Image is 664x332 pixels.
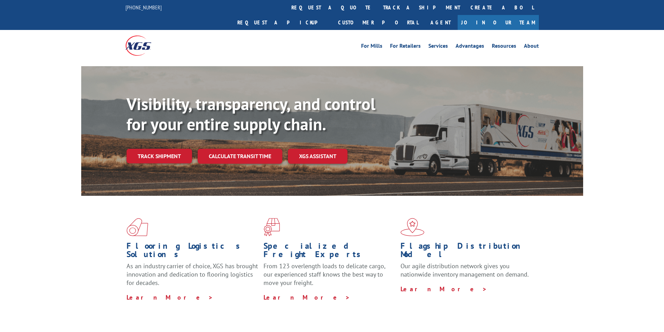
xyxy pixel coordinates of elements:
h1: Specialized Freight Experts [264,242,395,262]
a: Learn More > [127,293,213,301]
img: xgs-icon-focused-on-flooring-red [264,218,280,236]
a: Advantages [456,43,484,51]
a: Track shipment [127,149,192,163]
a: Agent [423,15,458,30]
a: Services [428,43,448,51]
h1: Flooring Logistics Solutions [127,242,258,262]
a: Learn More > [264,293,350,301]
a: About [524,43,539,51]
a: Resources [492,43,516,51]
a: Calculate transit time [198,149,282,164]
a: [PHONE_NUMBER] [125,4,162,11]
a: Learn More > [400,285,487,293]
a: Join Our Team [458,15,539,30]
span: Our agile distribution network gives you nationwide inventory management on demand. [400,262,529,278]
a: Customer Portal [333,15,423,30]
span: As an industry carrier of choice, XGS has brought innovation and dedication to flooring logistics... [127,262,258,287]
a: Request a pickup [232,15,333,30]
h1: Flagship Distribution Model [400,242,532,262]
p: From 123 overlength loads to delicate cargo, our experienced staff knows the best way to move you... [264,262,395,293]
a: For Mills [361,43,382,51]
img: xgs-icon-total-supply-chain-intelligence-red [127,218,148,236]
a: For Retailers [390,43,421,51]
img: xgs-icon-flagship-distribution-model-red [400,218,425,236]
b: Visibility, transparency, and control for your entire supply chain. [127,93,375,135]
a: XGS ASSISTANT [288,149,348,164]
